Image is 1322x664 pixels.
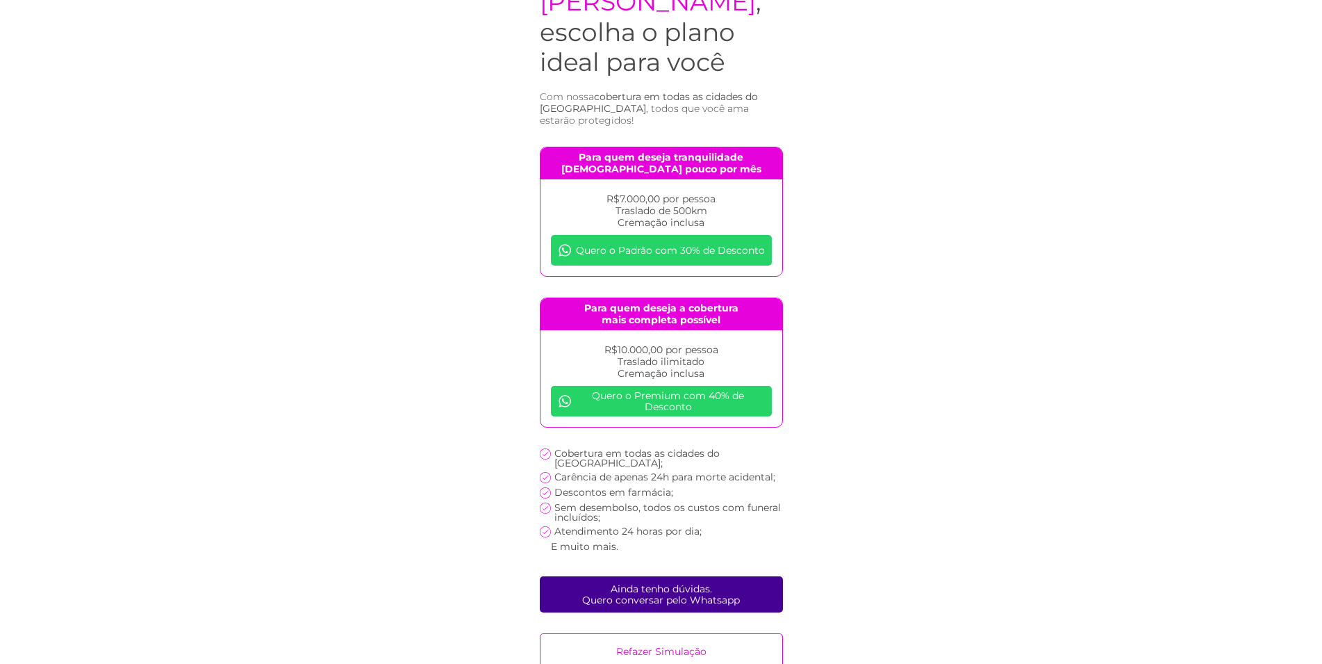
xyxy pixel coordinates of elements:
[540,503,551,514] img: check icon
[551,542,618,551] p: E muito mais.
[554,472,775,482] p: Carência de apenas 24h para morte acidental;
[540,472,551,483] img: check icon
[551,386,772,416] a: Quero o Premium com 40% de Desconto
[551,193,772,228] p: R$7.000,00 por pessoa Traslado de 500km Cremação inclusa
[558,394,572,408] img: whatsapp
[554,487,673,497] p: Descontos em farmácia;
[551,235,772,266] a: Quero o Padrão com 30% de Desconto
[540,526,551,537] img: check icon
[540,147,782,179] h4: Para quem deseja tranquilidade [DEMOGRAPHIC_DATA] pouco por mês
[540,448,551,460] img: check icon
[540,298,782,330] h4: Para quem deseja a cobertura mais completa possível
[551,344,772,379] p: R$10.000,00 por pessoa Traslado ilimitado Cremação inclusa
[554,526,702,536] p: Atendimento 24 horas por dia;
[540,91,783,126] h3: Com nossa , todos que você ama estarão protegidos!
[540,576,783,613] a: Ainda tenho dúvidas.Quero conversar pelo Whatsapp
[540,487,551,499] img: check icon
[540,90,758,115] span: cobertura em todas as cidades do [GEOGRAPHIC_DATA]
[554,503,783,522] p: Sem desembolso, todos os custos com funeral incluídos;
[554,448,783,468] p: Cobertura em todas as cidades do [GEOGRAPHIC_DATA];
[558,243,572,257] img: whatsapp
